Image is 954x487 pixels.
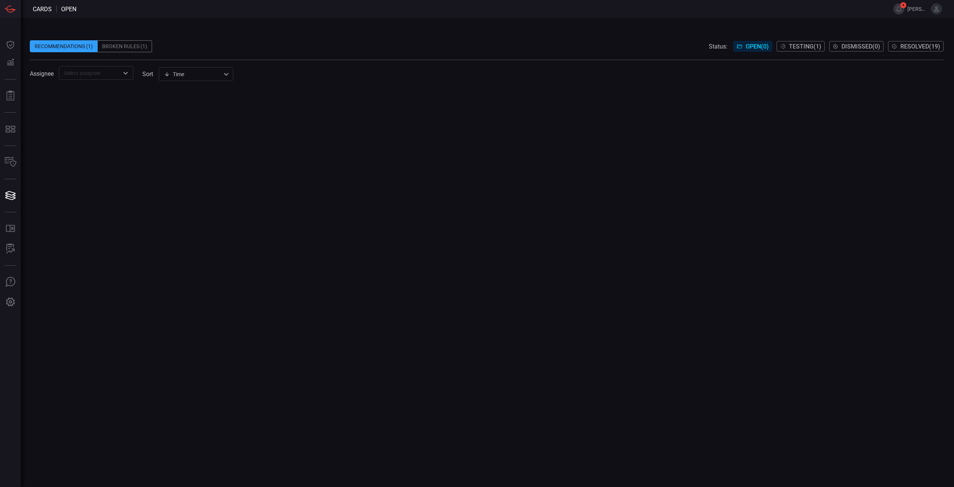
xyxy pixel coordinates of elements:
[98,40,152,52] div: Broken Rules (1)
[1,120,19,138] button: MITRE - Detection Posture
[746,43,769,50] span: Open ( 0 )
[1,36,19,54] button: Dashboard
[841,43,880,50] span: Dismissed ( 0 )
[733,41,772,51] button: Open(0)
[900,43,940,50] span: Resolved ( 19 )
[777,41,825,51] button: Testing(1)
[1,273,19,291] button: Ask Us A Question
[1,240,19,258] button: ALERT ANALYSIS
[61,6,76,13] span: open
[164,71,221,78] div: Time
[893,3,904,15] button: 4
[1,87,19,105] button: Reports
[1,220,19,238] button: Rule Catalog
[1,187,19,205] button: Cards
[1,54,19,72] button: Detections
[900,2,906,8] span: 4
[1,153,19,171] button: Inventory
[709,43,727,50] span: Status:
[888,41,944,51] button: Resolved(19)
[1,293,19,311] button: Preferences
[829,41,884,51] button: Dismissed(0)
[61,68,119,78] input: Select assignee
[142,71,153,78] label: sort
[33,6,52,13] span: Cards
[789,43,821,50] span: Testing ( 1 )
[30,70,54,77] span: Assignee
[907,6,928,12] span: [PERSON_NAME].[PERSON_NAME]
[120,68,131,78] button: Open
[30,40,98,52] div: Recommendations (1)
